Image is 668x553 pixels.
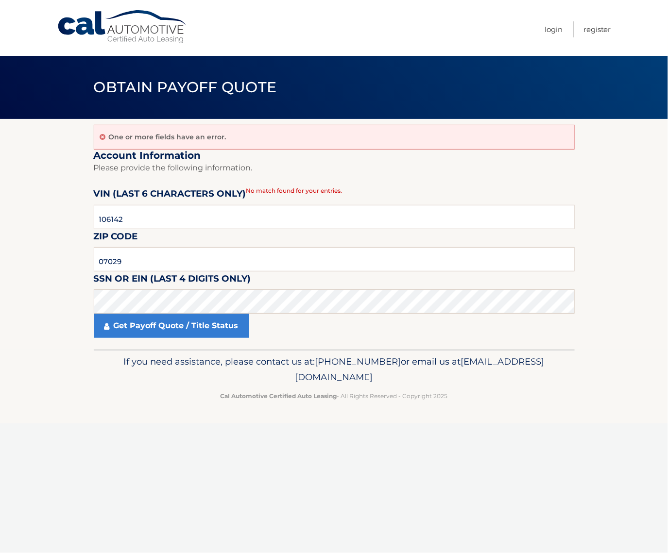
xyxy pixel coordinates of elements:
a: Cal Automotive [57,10,188,44]
span: No match found for your entries. [246,187,343,194]
label: SSN or EIN (last 4 digits only) [94,271,251,289]
a: Register [583,21,611,37]
span: Obtain Payoff Quote [94,78,277,96]
p: Please provide the following information. [94,161,575,175]
label: VIN (last 6 characters only) [94,186,246,204]
span: [PHONE_NUMBER] [315,356,401,367]
p: - All Rights Reserved - Copyright 2025 [100,391,568,401]
strong: Cal Automotive Certified Auto Leasing [221,392,337,400]
a: Get Payoff Quote / Title Status [94,314,249,338]
a: Login [545,21,563,37]
p: If you need assistance, please contact us at: or email us at [100,354,568,385]
span: [EMAIL_ADDRESS][DOMAIN_NAME] [295,356,545,383]
label: Zip Code [94,229,138,247]
h2: Account Information [94,150,575,162]
p: One or more fields have an error. [109,133,226,141]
